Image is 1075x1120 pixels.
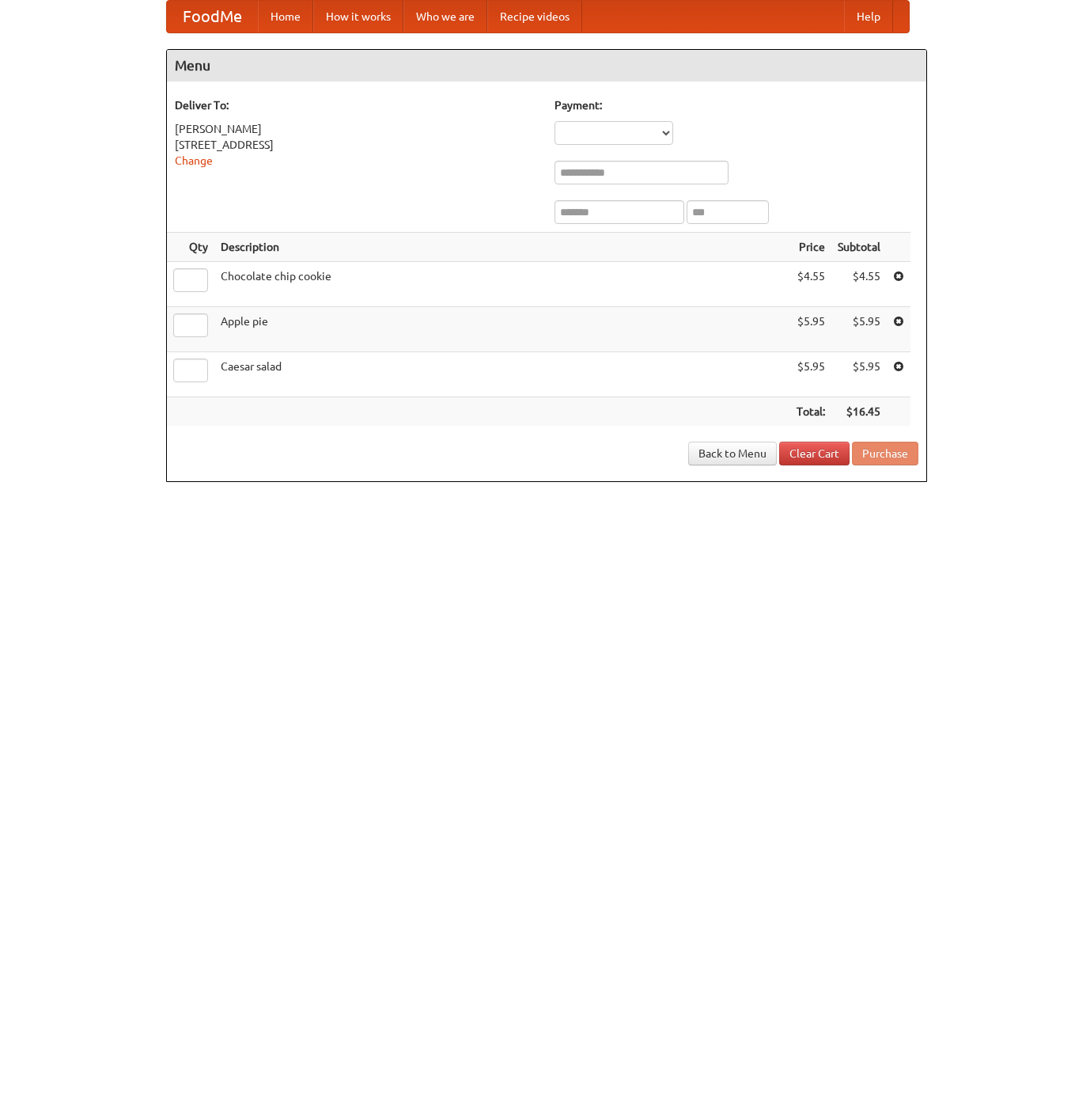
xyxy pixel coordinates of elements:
[831,352,887,397] td: $5.95
[258,1,313,32] a: Home
[790,262,831,307] td: $4.55
[214,352,790,397] td: Caesar salad
[167,1,258,32] a: FoodMe
[831,307,887,352] td: $5.95
[831,262,887,307] td: $4.55
[313,1,403,32] a: How it works
[555,97,918,113] h5: Payment:
[403,1,487,32] a: Who we are
[487,1,582,32] a: Recipe videos
[790,352,831,397] td: $5.95
[831,233,887,262] th: Subtotal
[175,97,539,113] h5: Deliver To:
[167,233,214,262] th: Qty
[167,50,926,82] h4: Menu
[844,1,893,32] a: Help
[175,154,213,167] a: Change
[790,307,831,352] td: $5.95
[852,442,918,465] button: Purchase
[790,233,831,262] th: Price
[214,307,790,352] td: Apple pie
[790,397,831,427] th: Total:
[688,442,777,465] a: Back to Menu
[175,137,539,153] div: [STREET_ADDRESS]
[831,397,887,427] th: $16.45
[175,121,539,137] div: [PERSON_NAME]
[779,442,850,465] a: Clear Cart
[214,262,790,307] td: Chocolate chip cookie
[214,233,790,262] th: Description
